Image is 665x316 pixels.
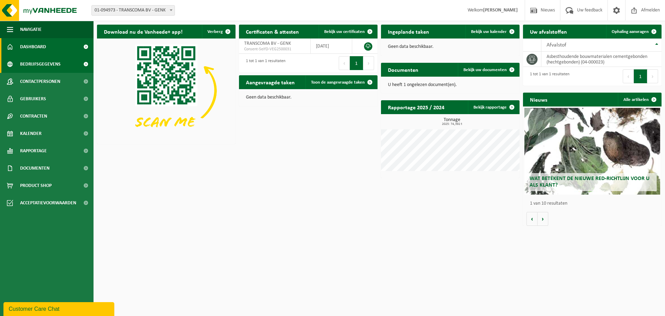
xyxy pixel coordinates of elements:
[523,93,554,106] h2: Nieuws
[458,63,519,77] a: Bekijk uw documenten
[350,56,363,70] button: 1
[207,29,223,34] span: Verberg
[20,125,42,142] span: Kalender
[242,55,285,71] div: 1 tot 1 van 1 resultaten
[311,39,352,54] td: [DATE]
[244,46,305,52] span: Consent-SelfD-VEG2500031
[526,212,538,226] button: Vorige
[319,25,377,39] a: Bekijk uw certificaten
[202,25,235,39] button: Verberg
[523,25,574,38] h2: Uw afvalstoffen
[20,90,46,108] span: Gebruikers
[324,29,365,34] span: Bekijk uw certificaten
[538,212,548,226] button: Volgende
[541,52,662,67] td: asbesthoudende bouwmaterialen cementgebonden (hechtgebonden) (04-000023)
[3,301,116,316] iframe: chat widget
[246,95,371,100] p: Geen data beschikbaar.
[471,29,507,34] span: Bekijk uw kalender
[463,68,507,72] span: Bekijk uw documenten
[388,44,513,49] p: Geen data beschikbaar.
[384,118,520,126] h3: Tonnage
[465,25,519,39] a: Bekijk uw kalender
[388,83,513,87] p: U heeft 1 ongelezen document(en).
[20,142,47,160] span: Rapportage
[91,5,175,16] span: 01-094973 - TRANSCOMA BV - GENK
[305,75,377,89] a: Toon de aangevraagde taken
[20,108,47,125] span: Contracten
[468,100,519,114] a: Bekijk rapportage
[363,56,374,70] button: Next
[20,38,46,55] span: Dashboard
[20,73,60,90] span: Contactpersonen
[524,108,660,195] a: Wat betekent de nieuwe RED-richtlijn voor u als klant?
[618,93,661,106] a: Alle artikelen
[623,69,634,83] button: Previous
[311,80,365,85] span: Toon de aangevraagde taken
[244,41,291,46] span: TRANSCOMA BV - GENK
[381,25,436,38] h2: Ingeplande taken
[239,25,306,38] h2: Certificaten & attesten
[530,176,649,188] span: Wat betekent de nieuwe RED-richtlijn voor u als klant?
[381,63,425,76] h2: Documenten
[92,6,175,15] span: 01-094973 - TRANSCOMA BV - GENK
[381,100,451,114] h2: Rapportage 2025 / 2024
[483,8,518,13] strong: [PERSON_NAME]
[20,21,42,38] span: Navigatie
[20,55,61,73] span: Bedrijfsgegevens
[530,201,658,206] p: 1 van 10 resultaten
[547,42,566,48] span: Afvalstof
[339,56,350,70] button: Previous
[20,177,52,194] span: Product Shop
[647,69,658,83] button: Next
[606,25,661,39] a: Ophaling aanvragen
[634,69,647,83] button: 1
[97,39,236,143] img: Download de VHEPlus App
[20,160,50,177] span: Documenten
[526,69,569,84] div: 1 tot 1 van 1 resultaten
[239,75,302,89] h2: Aangevraagde taken
[97,25,189,38] h2: Download nu de Vanheede+ app!
[612,29,649,34] span: Ophaling aanvragen
[384,122,520,126] span: 2025: 74,392 t
[20,194,76,212] span: Acceptatievoorwaarden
